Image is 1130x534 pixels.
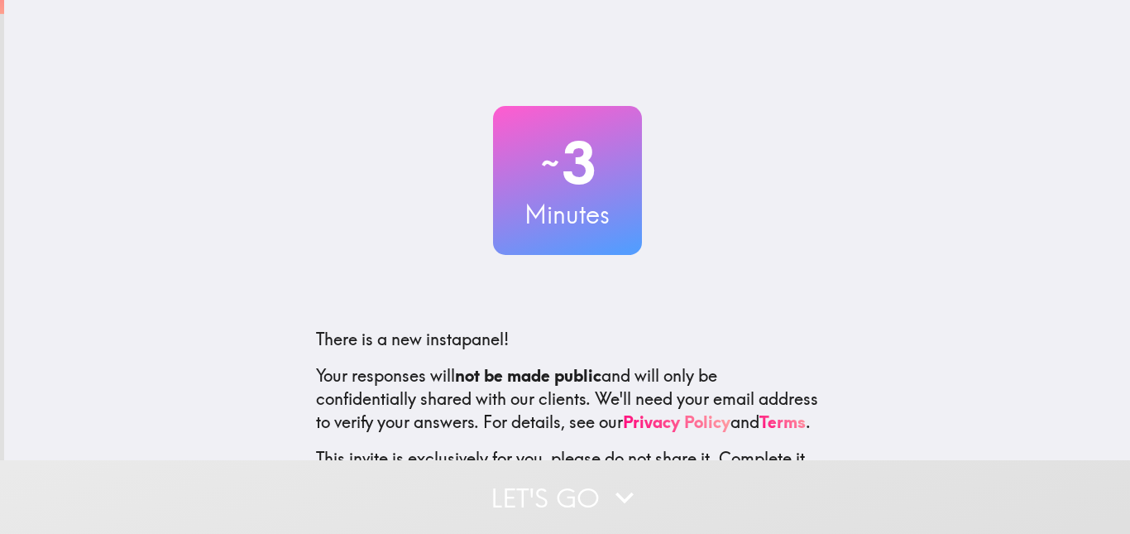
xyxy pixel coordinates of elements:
b: not be made public [455,365,601,386]
h3: Minutes [493,197,642,232]
p: Your responses will and will only be confidentially shared with our clients. We'll need your emai... [316,364,819,434]
a: Terms [759,411,806,432]
h2: 3 [493,129,642,197]
span: ~ [539,138,562,188]
a: Privacy Policy [623,411,730,432]
span: There is a new instapanel! [316,329,509,349]
p: This invite is exclusively for you, please do not share it. Complete it soon because spots are li... [316,447,819,493]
